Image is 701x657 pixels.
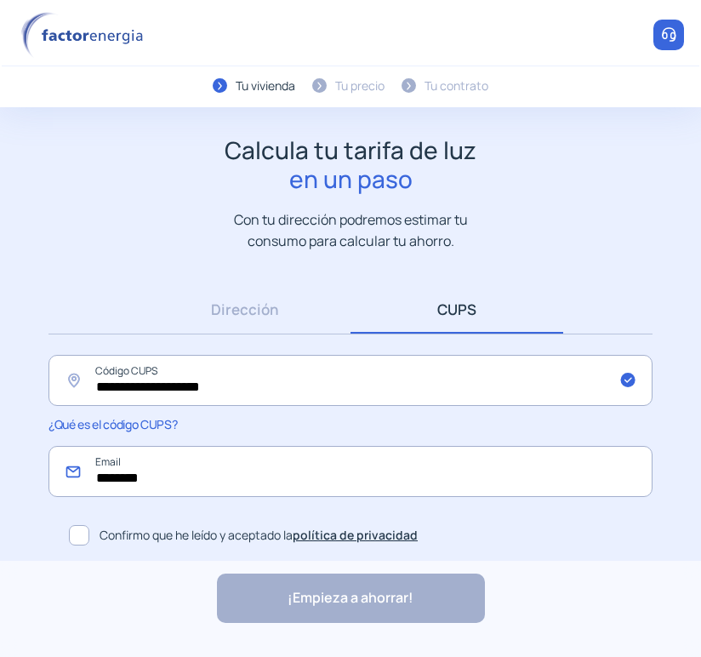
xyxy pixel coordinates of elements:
div: Tu precio [335,77,385,95]
p: Con tu dirección podremos estimar tu consumo para calcular tu ahorro. [217,209,485,251]
a: Dirección [138,285,350,334]
img: llamar [660,26,677,43]
span: en un paso [225,165,476,194]
h1: Calcula tu tarifa de luz [225,136,476,193]
span: Confirmo que he leído y aceptado la [100,526,418,545]
div: Tu contrato [425,77,488,95]
span: ¿Qué es el código CUPS? [48,416,177,432]
a: política de privacidad [293,527,418,543]
img: logo factor [17,12,153,59]
div: Tu vivienda [236,77,295,95]
a: CUPS [350,285,563,334]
